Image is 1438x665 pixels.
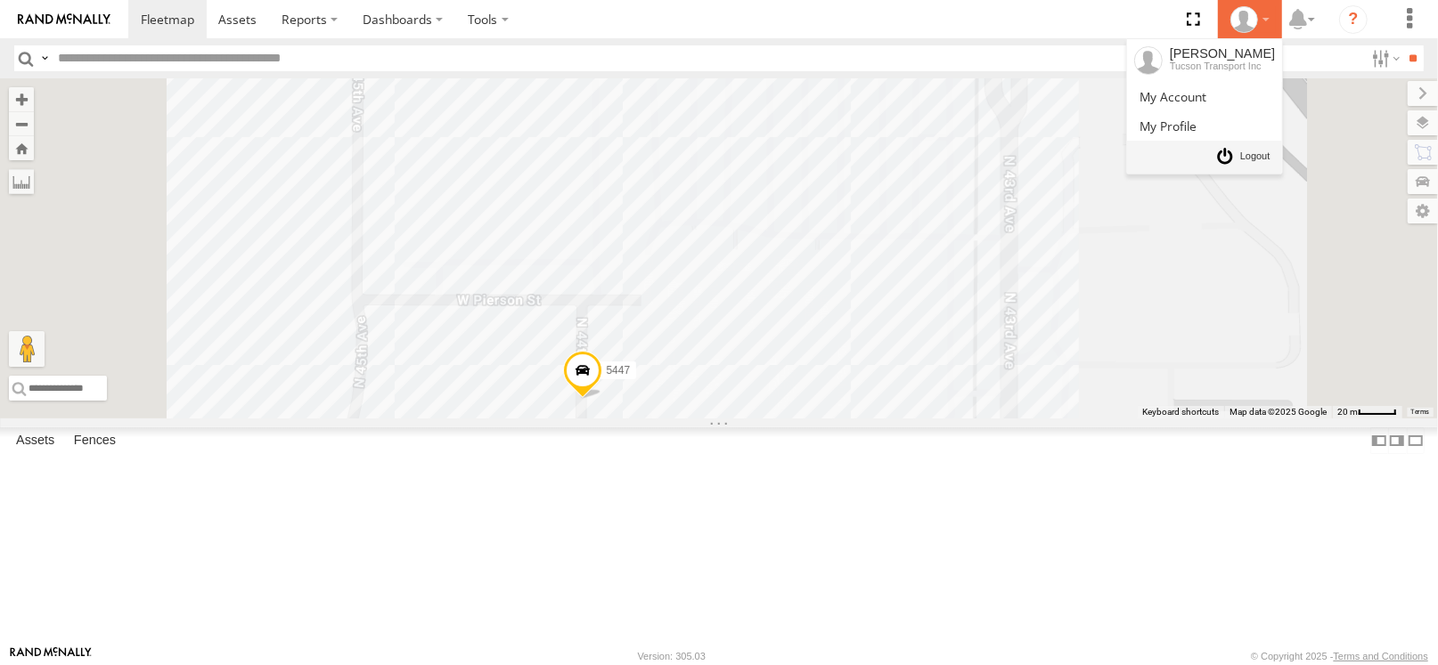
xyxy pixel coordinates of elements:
[9,169,34,194] label: Measure
[9,331,45,367] button: Drag Pegman onto the map to open Street View
[37,45,52,71] label: Search Query
[1230,407,1327,417] span: Map data ©2025 Google
[1337,407,1358,417] span: 20 m
[1407,427,1425,453] label: Hide Summary Table
[18,13,110,26] img: rand-logo.svg
[638,651,706,661] div: Version: 305.03
[1408,199,1438,223] label: Map Settings
[10,647,92,665] a: Visit our Website
[9,111,34,136] button: Zoom out
[1334,651,1428,661] a: Terms and Conditions
[1170,46,1275,61] div: [PERSON_NAME]
[65,428,125,453] label: Fences
[606,364,630,377] span: 5447
[1388,427,1406,453] label: Dock Summary Table to the Right
[1411,409,1430,416] a: Terms
[1224,6,1276,33] div: Russell Platt
[1365,45,1403,71] label: Search Filter Options
[9,136,34,160] button: Zoom Home
[1332,406,1402,418] button: Map Scale: 20 m per 40 pixels
[1142,406,1219,418] button: Keyboard shortcuts
[7,428,63,453] label: Assets
[1370,427,1388,453] label: Dock Summary Table to the Left
[1251,651,1428,661] div: © Copyright 2025 -
[1170,61,1275,71] div: Tucson Transport Inc
[9,87,34,111] button: Zoom in
[1339,5,1368,34] i: ?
